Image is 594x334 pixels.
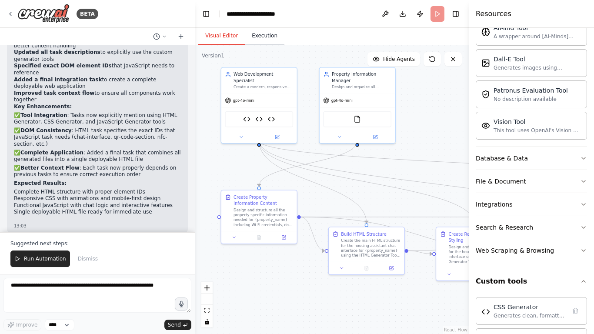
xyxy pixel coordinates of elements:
[494,33,581,40] div: A wrapper around [AI-Minds]([URL][DOMAIN_NAME]). Useful for when you need answers to questions fr...
[494,23,581,32] div: AIMind Tool
[569,305,581,317] button: Delete tool
[201,294,213,305] button: zoom out
[234,207,293,227] div: Design and structure all the property-specific information needed for {property_name} including W...
[481,90,490,99] img: PatronusEvalTool
[20,165,80,171] strong: Better Context Flow
[383,56,415,63] span: Hide Agents
[201,305,213,316] button: fit view
[381,264,402,272] button: Open in side panel
[14,49,100,55] strong: Updated all task descriptions
[14,180,67,186] strong: Expected Results:
[14,127,181,148] p: ✅ : HTML task specifies the exact IDs that JavaScript task needs (chat-interface, qr-code-section...
[24,255,66,262] span: Run Automation
[246,234,272,241] button: No output available
[201,282,213,327] div: React Flow controls
[476,269,587,294] button: Custom tools
[481,307,490,316] img: CSS Generator
[494,86,568,95] div: Patronus Evaluation Tool
[481,121,490,130] img: VisionTool
[301,214,325,254] g: Edge from ed19908f-446a-4f5f-9369-f3eb6858a714 to d3e977ce-c572-429e-9b24-40c5e5eb581b
[14,112,181,126] p: ✅ : Tasks now explicitly mention using HTML Generator, CSS Generator, and JavaScript Generator tools
[20,127,72,134] strong: DOM Consistency
[174,31,188,42] button: Start a new chat
[448,231,508,243] div: Create Responsive CSS Styling
[220,67,297,144] div: Web Development SpecialistCreate a modern, responsive web-based housing assistant chat interface ...
[175,297,188,311] button: Click to speak your automation idea
[476,223,533,232] div: Search & Research
[408,248,432,257] g: Edge from d3e977ce-c572-429e-9b24-40c5e5eb581b to eb099bcd-50f8-4285-b805-bf35a8f82372
[494,303,566,311] div: CSS Generator
[10,240,184,247] p: Suggested next steps:
[164,320,191,330] button: Send
[494,312,566,319] div: Generates clean, formatted CSS code with proper indentation, organization, and comments. Supports...
[245,27,284,45] button: Execution
[256,140,370,223] g: Edge from 31432c15-fc98-40e9-8153-90822993373e to d3e977ce-c572-429e-9b24-40c5e5eb581b
[476,154,528,163] div: Database & Data
[14,150,181,163] p: ✅ : Added a final task that combines all generated files into a single deployable HTML file
[341,238,400,258] div: Create the main HTML structure for the housing assistant chat interface for {property_name} using...
[14,165,181,178] p: ✅ : Each task now properly depends on previous tasks to ensure correct execution order
[14,77,181,90] li: to create a complete deployable web application
[14,195,181,202] li: Responsive CSS with animations and mobile-first design
[14,77,102,83] strong: Added a final integration task
[331,98,353,103] span: gpt-4o-mini
[201,316,213,327] button: toggle interactivity
[256,140,477,223] g: Edge from 31432c15-fc98-40e9-8153-90822993373e to eb099bcd-50f8-4285-b805-bf35a8f82372
[476,200,512,209] div: Integrations
[20,150,83,156] strong: Complete Application
[14,90,181,104] li: to ensure all components work together
[14,189,181,196] li: Complete HTML structure with proper element IDs
[450,8,462,20] button: Hide right sidebar
[256,140,585,223] g: Edge from 31432c15-fc98-40e9-8153-90822993373e to 6b60558d-269f-43a4-83a5-c004e7a8bc4f
[354,264,380,272] button: No output available
[476,147,587,170] button: Database & Data
[332,71,391,83] div: Property Information Manager
[77,9,98,19] div: BETA
[354,116,361,123] img: FileReadTool
[200,8,212,20] button: Hide left sidebar
[243,116,250,123] img: HTML Generator Tool
[14,49,181,63] li: to explicitly use the custom generator tools
[301,214,540,257] g: Edge from ed19908f-446a-4f5f-9369-f3eb6858a714 to 6b60558d-269f-43a4-83a5-c004e7a8bc4f
[476,177,526,186] div: File & Document
[3,319,41,331] button: Improve
[476,14,587,147] div: AI & Machine Learning
[168,321,181,328] span: Send
[494,117,581,126] div: Vision Tool
[78,255,98,262] span: Dismiss
[202,52,224,59] div: Version 1
[14,202,181,209] li: Functional JavaScript with chat logic and interactive features
[16,321,37,328] span: Improve
[481,27,490,36] img: AIMindTool
[341,231,387,237] div: Build HTML Structure
[14,90,94,96] strong: Improved task context flow
[234,194,293,206] div: Create Property Information Content
[267,116,275,123] img: JavaScript Generator
[448,244,508,264] div: Design and generate CSS styles for the housing assistant chat interface using the CSS Generator T...
[273,234,294,241] button: Open in side panel
[319,67,396,144] div: Property Information ManagerDesign and organize all property-specific content including Wi-Fi cre...
[444,327,467,332] a: React Flow attribution
[332,85,391,90] div: Design and organize all property-specific content including Wi-Fi credentials, door codes, equipm...
[227,10,290,18] nav: breadcrumb
[234,85,293,90] div: Create a modern, responsive web-based housing assistant chat interface with QR code support, NFC ...
[476,9,511,19] h4: Resources
[461,271,487,278] button: No output available
[328,227,405,275] div: Build HTML StructureCreate the main HTML structure for the housing assistant chat interface for {...
[476,239,587,262] button: Web Scraping & Browsing
[481,59,490,67] img: DallETool
[198,27,245,45] button: Visual Editor
[260,134,294,141] button: Open in side panel
[494,55,581,63] div: Dall-E Tool
[14,223,181,229] div: 13:03
[14,104,72,110] strong: Key Enhancements:
[73,250,102,267] button: Dismiss
[494,64,581,71] div: Generates images using OpenAI's Dall-E model.
[494,127,581,134] div: This tool uses OpenAI's Vision API to describe the contents of an image.
[14,63,112,69] strong: Specified exact DOM element IDs
[367,52,420,66] button: Hide Agents
[234,71,293,83] div: Web Development Specialist
[255,116,263,123] img: CSS Generator
[150,31,170,42] button: Switch to previous chat
[476,193,587,216] button: Integrations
